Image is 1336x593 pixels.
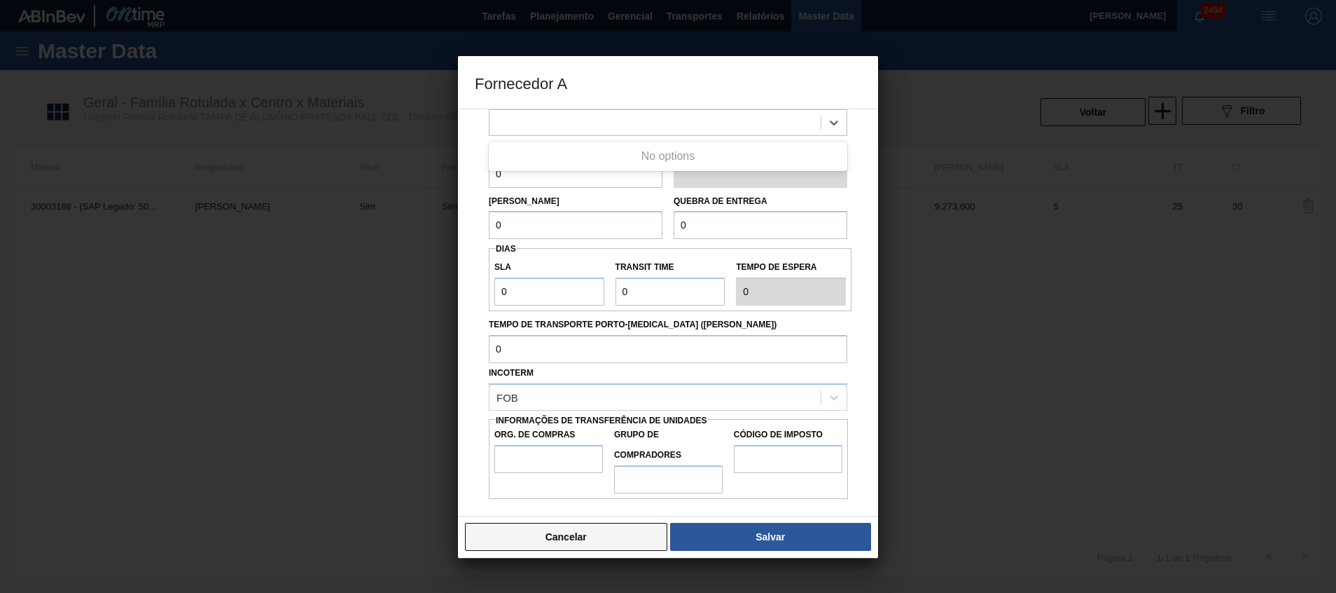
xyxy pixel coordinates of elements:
[489,196,559,206] label: [PERSON_NAME]
[674,139,847,160] label: Unidade de arredondamento
[494,425,603,445] label: Org. de Compras
[736,257,846,278] label: Tempo de espera
[496,244,516,254] span: Dias
[734,425,842,445] label: Código de Imposto
[615,257,725,278] label: Transit Time
[670,523,871,551] button: Salvar
[489,144,847,168] div: No options
[489,315,847,335] label: Tempo de Transporte Porto-[MEDICAL_DATA] ([PERSON_NAME])
[458,56,878,109] h3: Fornecedor A
[674,196,767,206] label: Quebra de entrega
[494,257,604,278] label: SLA
[496,416,707,425] label: Informações de Transferência de Unidades
[489,368,534,378] label: Incoterm
[496,391,518,403] div: FOB
[614,425,723,465] label: Grupo de Compradores
[465,523,667,551] button: Cancelar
